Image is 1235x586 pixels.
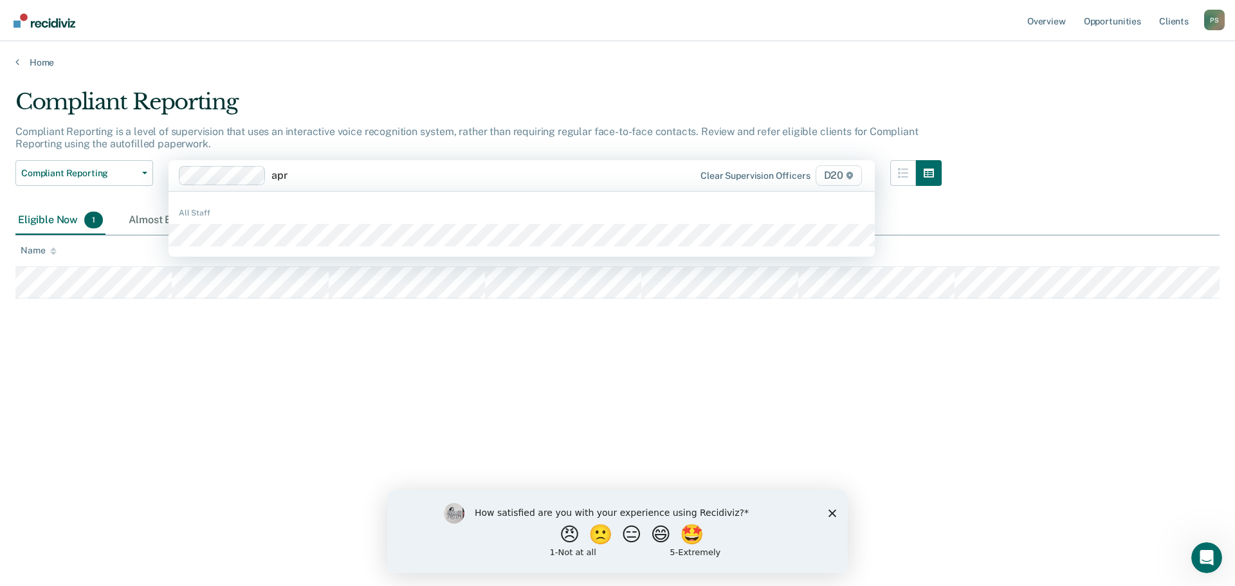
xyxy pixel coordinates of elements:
button: Compliant Reporting [15,160,153,186]
div: Almost Eligible1 [126,206,228,235]
span: Compliant Reporting [21,168,137,179]
iframe: Survey by Kim from Recidiviz [387,490,848,573]
div: Eligible Now1 [15,206,105,235]
div: P S [1204,10,1225,30]
div: Compliant Reporting [15,89,942,125]
span: 1 [84,212,103,228]
button: Profile dropdown button [1204,10,1225,30]
div: Name [21,245,57,256]
p: Compliant Reporting is a level of supervision that uses an interactive voice recognition system, ... [15,125,918,150]
span: D20 [816,165,862,186]
a: Home [15,57,1220,68]
div: Clear supervision officers [700,170,810,181]
iframe: Intercom live chat [1191,542,1222,573]
img: Recidiviz [14,14,75,28]
div: All Staff [169,207,875,219]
